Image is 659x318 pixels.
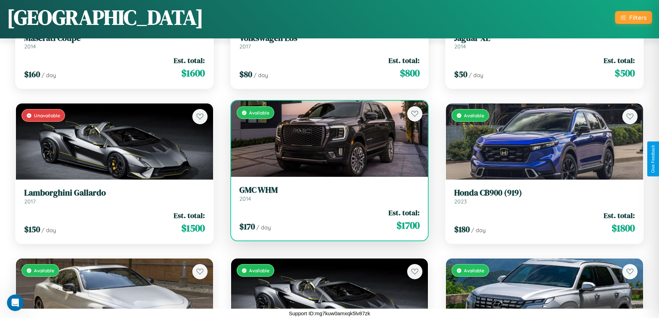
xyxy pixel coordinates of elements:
span: $ 170 [239,221,255,232]
span: $ 150 [24,224,40,235]
span: $ 800 [400,66,420,80]
div: Give Feedback [651,145,656,173]
span: / day [254,72,268,79]
span: / day [42,72,56,79]
span: $ 1500 [181,221,205,235]
span: Est. total: [174,210,205,220]
span: 2023 [454,198,467,205]
button: Filters [615,11,652,24]
a: Lamborghini Gallardo2017 [24,188,205,205]
a: Jaguar XE2014 [454,33,635,50]
span: 2014 [454,43,466,50]
span: Available [464,267,484,273]
span: 2017 [24,198,36,205]
span: Available [464,112,484,118]
h3: Lamborghini Gallardo [24,188,205,198]
span: 2014 [239,195,251,202]
span: Est. total: [174,55,205,65]
span: Est. total: [388,208,420,218]
a: GMC WHM2014 [239,185,420,202]
iframe: Intercom live chat [7,294,24,311]
span: Est. total: [604,210,635,220]
a: Volkswagen Eos2017 [239,33,420,50]
span: Est. total: [604,55,635,65]
span: $ 160 [24,69,40,80]
span: Available [34,267,54,273]
h3: Honda CB900 (919) [454,188,635,198]
span: $ 500 [615,66,635,80]
span: $ 1800 [612,221,635,235]
span: $ 50 [454,69,467,80]
span: 2017 [239,43,251,50]
span: Available [249,267,269,273]
h1: [GEOGRAPHIC_DATA] [7,3,203,31]
p: Support ID: mg7kuw0amxqk5lv87zk [289,309,370,318]
span: Unavailable [34,112,60,118]
a: Honda CB900 (919)2023 [454,188,635,205]
span: 2014 [24,43,36,50]
div: Filters [629,14,647,21]
span: $ 80 [239,69,252,80]
span: $ 1700 [396,218,420,232]
span: Est. total: [388,55,420,65]
span: / day [471,227,486,234]
span: $ 180 [454,224,470,235]
span: / day [469,72,483,79]
h3: GMC WHM [239,185,420,195]
span: / day [256,224,271,231]
a: Maserati Coupe2014 [24,33,205,50]
span: / day [42,227,56,234]
span: $ 1600 [181,66,205,80]
span: Available [249,110,269,116]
